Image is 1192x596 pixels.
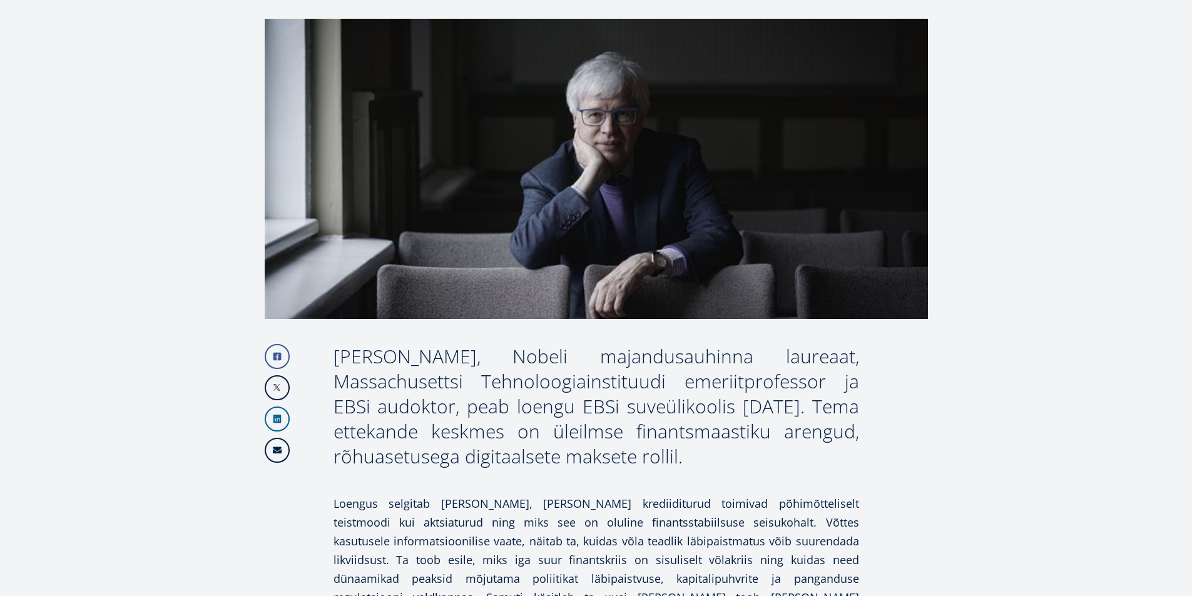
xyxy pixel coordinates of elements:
[265,438,290,463] a: Email
[334,344,859,469] div: [PERSON_NAME], Nobeli majandusauhinna laureaat, Massachusettsi Tehnoloogiainstituudi emeriitprofe...
[265,407,290,432] a: Linkedin
[266,376,288,399] img: X
[265,344,290,369] a: Facebook
[265,19,928,319] img: a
